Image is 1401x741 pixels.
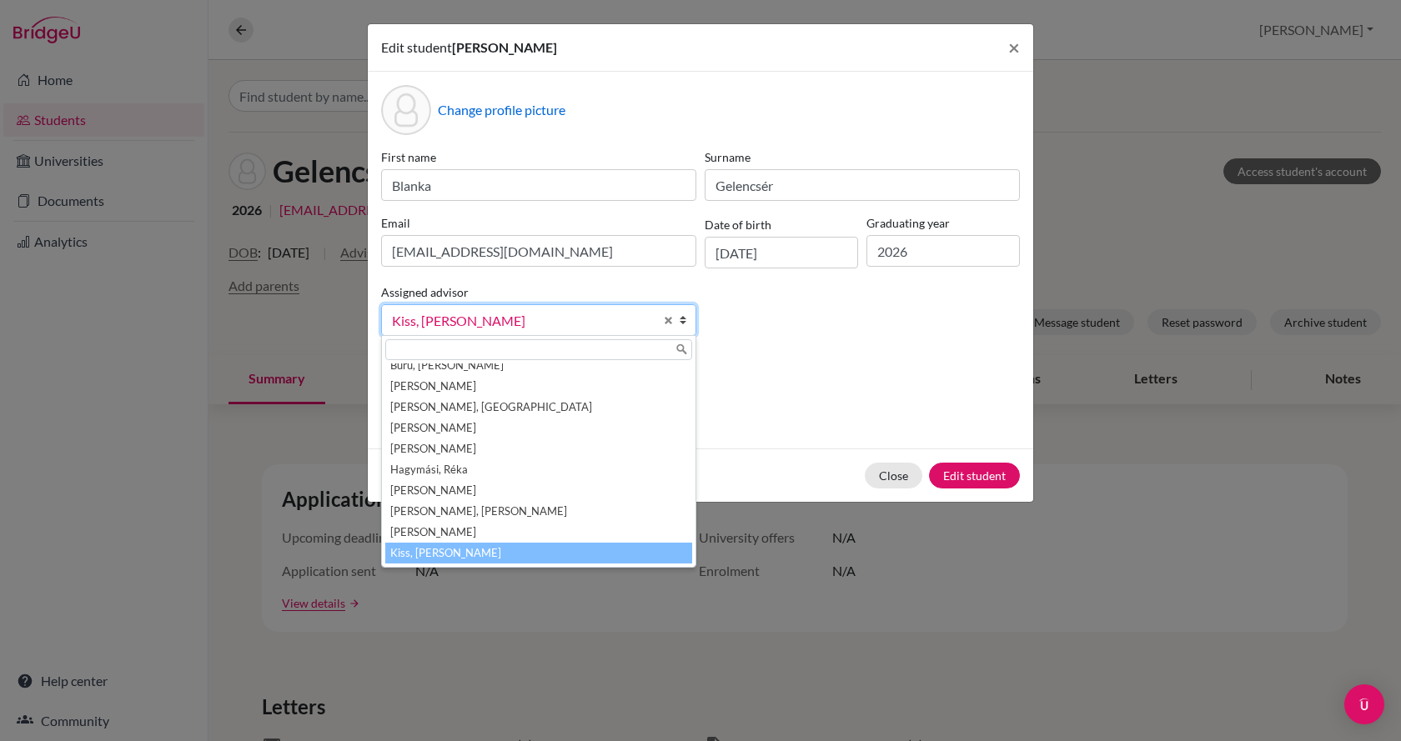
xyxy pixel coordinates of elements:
span: Edit student [381,39,452,55]
label: Email [381,214,696,232]
button: Edit student [929,463,1020,488]
p: Parents [381,363,1020,383]
button: Close [865,463,922,488]
li: Hagymási, Réka [385,459,692,480]
li: [PERSON_NAME] [385,376,692,397]
li: [PERSON_NAME] [385,480,692,501]
label: Assigned advisor [381,283,469,301]
li: [PERSON_NAME] [385,438,692,459]
label: Surname [705,148,1020,166]
li: [PERSON_NAME] [385,418,692,438]
button: Close [995,24,1033,71]
span: [PERSON_NAME] [452,39,557,55]
li: [PERSON_NAME], [GEOGRAPHIC_DATA] [385,397,692,418]
label: Date of birth [705,216,771,233]
span: × [1008,35,1020,59]
li: Kiss, [PERSON_NAME] [385,543,692,563]
div: Open Intercom Messenger [1344,684,1384,724]
input: dd/mm/yyyy [705,237,858,268]
span: Kiss, [PERSON_NAME] [392,310,654,332]
li: [PERSON_NAME], [PERSON_NAME] [385,501,692,522]
li: [PERSON_NAME] [385,522,692,543]
div: Profile picture [381,85,431,135]
li: Buru, [PERSON_NAME] [385,355,692,376]
label: Graduating year [866,214,1020,232]
label: First name [381,148,696,166]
